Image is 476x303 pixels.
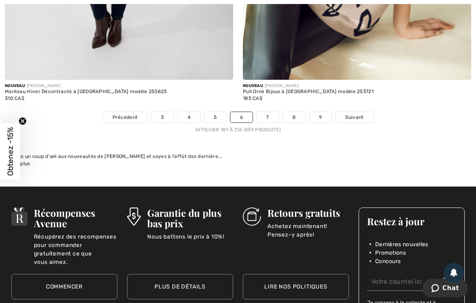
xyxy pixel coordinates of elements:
[267,208,349,218] h3: Retours gratuits
[147,232,233,249] p: Nous battons le prix à 10%!
[147,208,233,228] h3: Garantie du plus bas prix
[257,112,278,122] a: 7
[243,89,471,95] div: Pull Orné Bijoux à [GEOGRAPHIC_DATA] modèle 253721
[11,274,117,299] a: Commencer
[6,127,15,176] span: Obtenez -15%
[34,208,117,228] h3: Récompenses Avenue
[5,83,25,88] span: Nouveau
[151,112,173,122] a: 3
[367,273,456,291] input: Votre courriel ici
[127,274,233,299] a: Plus de détails
[113,114,138,121] span: Précédent
[375,257,401,266] span: Concours
[5,95,24,101] span: 310 CA$
[34,232,117,249] p: Récupérez des recompenses pour commander gratuitement ce que vous aimez.
[19,117,27,125] button: Close teaser
[243,83,263,88] span: Nouveau
[5,89,233,95] div: Manteau Hiver Décontracté à [GEOGRAPHIC_DATA] modèle 253823
[283,112,305,122] a: 8
[375,249,406,257] span: Promotions
[375,240,428,249] span: Dernières nouvelles
[204,112,226,122] a: 5
[367,216,456,226] h3: Restez à jour
[345,114,363,121] span: Suivant
[5,83,233,89] div: [PERSON_NAME]
[230,112,253,122] a: 6
[11,208,27,226] img: Récompenses Avenue
[309,112,332,122] a: 9
[336,112,373,122] a: Suivant
[243,274,349,299] a: Lire nos politiques
[103,112,148,122] a: Précédent
[178,112,200,122] a: 4
[10,153,466,160] div: Jetez un coup d'œil aux nouveautés de [PERSON_NAME] et soyez à l’affût des dernière...
[127,208,141,226] img: Garantie du plus bas prix
[243,95,262,101] span: 185 CA$
[243,208,261,226] img: Retours gratuits
[423,279,468,299] iframe: Ouvre un widget dans lequel vous pouvez chatter avec l’un de nos agents
[243,83,471,89] div: [PERSON_NAME]
[267,222,349,238] p: Achetez maintenant! Pensez-y après!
